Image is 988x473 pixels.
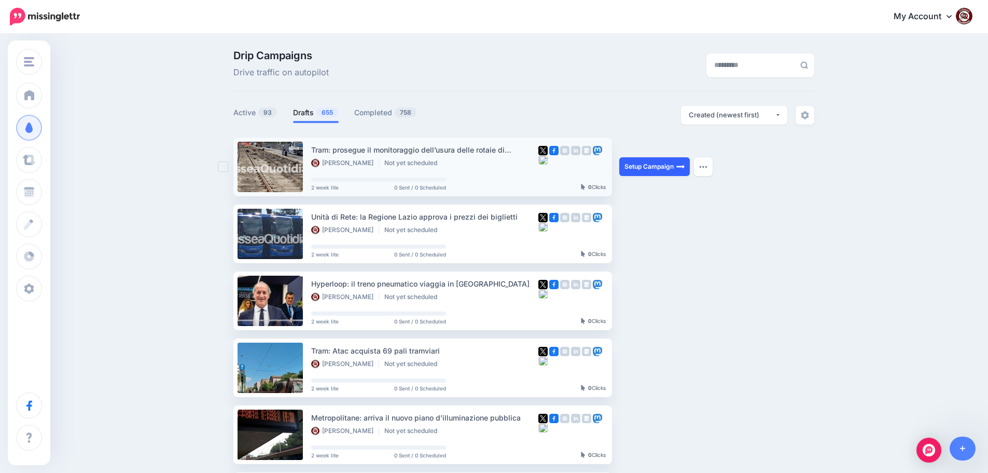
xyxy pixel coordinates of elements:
span: 0 Sent / 0 Scheduled [394,319,446,324]
div: Open Intercom Messenger [916,438,941,463]
img: google_business-grey-square.png [582,414,591,423]
span: Drive traffic on autopilot [233,66,329,79]
li: Not yet scheduled [384,293,442,301]
img: linkedin-grey-square.png [571,213,580,222]
img: google_business-grey-square.png [582,280,591,289]
span: Drip Campaigns [233,50,329,61]
li: [PERSON_NAME] [311,159,379,167]
img: menu.png [24,57,34,66]
img: mastodon-square.png [593,347,602,356]
div: Clicks [581,452,606,458]
b: 0 [588,184,592,190]
li: Not yet scheduled [384,360,442,368]
img: twitter-square.png [538,280,548,289]
img: twitter-square.png [538,414,548,423]
b: 0 [588,318,592,324]
img: bluesky-grey-square.png [538,289,548,299]
div: Tram: Atac acquista 69 pali tramviari [311,345,538,357]
img: instagram-grey-square.png [560,414,569,423]
img: instagram-grey-square.png [560,146,569,155]
div: Clicks [581,251,606,258]
img: mastodon-square.png [593,146,602,155]
img: mastodon-square.png [593,213,602,222]
img: facebook-square.png [549,213,559,222]
li: [PERSON_NAME] [311,226,379,234]
div: Clicks [581,184,606,191]
img: twitter-square.png [538,146,548,155]
span: 2 week lite [311,185,339,190]
img: instagram-grey-square.png [560,280,569,289]
span: 0 Sent / 0 Scheduled [394,386,446,391]
img: google_business-grey-square.png [582,146,591,155]
div: Unità di Rete: la Regione Lazio approva i prezzi dei biglietti [311,211,538,223]
a: Drafts655 [293,106,339,119]
img: pointer-grey-darker.png [581,452,586,458]
img: bluesky-grey-square.png [538,356,548,366]
div: Clicks [581,318,606,325]
div: Clicks [581,385,606,391]
li: [PERSON_NAME] [311,293,379,301]
b: 0 [588,385,592,391]
img: facebook-square.png [549,414,559,423]
span: 655 [316,107,338,117]
a: Completed758 [354,106,417,119]
img: linkedin-grey-square.png [571,414,580,423]
span: 2 week lite [311,453,339,458]
b: 0 [588,452,592,458]
div: Hyperloop: il treno pneumatico viaggia in [GEOGRAPHIC_DATA] [311,278,538,290]
img: Missinglettr [10,8,80,25]
div: Metropolitane: arriva il nuovo piano d’illuminazione pubblica [311,412,538,424]
span: 0 Sent / 0 Scheduled [394,185,446,190]
span: 2 week lite [311,319,339,324]
img: search-grey-6.png [800,61,808,69]
img: facebook-square.png [549,280,559,289]
img: twitter-square.png [538,347,548,356]
img: linkedin-grey-square.png [571,280,580,289]
img: linkedin-grey-square.png [571,347,580,356]
img: settings-grey.png [801,111,809,119]
span: 2 week lite [311,252,339,257]
img: pointer-grey-darker.png [581,318,586,324]
img: twitter-square.png [538,213,548,222]
span: 0 Sent / 0 Scheduled [394,453,446,458]
img: bluesky-grey-square.png [538,155,548,165]
img: google_business-grey-square.png [582,347,591,356]
div: Tram: prosegue il monitoraggio dell’usura delle rotaie di [GEOGRAPHIC_DATA] [311,144,538,156]
img: pointer-grey-darker.png [581,251,586,257]
span: 93 [258,107,277,117]
img: bluesky-grey-square.png [538,423,548,433]
button: Created (newest first) [681,106,787,125]
li: [PERSON_NAME] [311,360,379,368]
span: 758 [395,107,416,117]
img: facebook-square.png [549,347,559,356]
img: dots.png [699,165,707,168]
img: linkedin-grey-square.png [571,146,580,155]
img: google_business-grey-square.png [582,213,591,222]
a: My Account [883,4,972,30]
img: instagram-grey-square.png [560,347,569,356]
img: arrow-long-right-white.png [676,163,685,171]
img: instagram-grey-square.png [560,213,569,222]
img: pointer-grey-darker.png [581,184,586,190]
li: [PERSON_NAME] [311,427,379,435]
img: mastodon-square.png [593,280,602,289]
a: Setup Campaign [619,157,690,176]
li: Not yet scheduled [384,427,442,435]
div: Created (newest first) [689,110,775,120]
li: Not yet scheduled [384,226,442,234]
span: 0 Sent / 0 Scheduled [394,252,446,257]
li: Not yet scheduled [384,159,442,167]
b: 0 [588,251,592,257]
a: Active93 [233,106,277,119]
img: mastodon-square.png [593,414,602,423]
span: 2 week lite [311,386,339,391]
img: pointer-grey-darker.png [581,385,586,391]
img: facebook-square.png [549,146,559,155]
img: bluesky-grey-square.png [538,222,548,232]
